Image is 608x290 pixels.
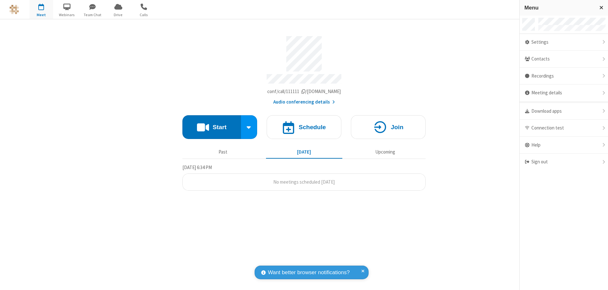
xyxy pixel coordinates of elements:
h4: Schedule [299,124,326,130]
div: Connection test [520,120,608,137]
span: Webinars [55,12,79,18]
span: [DATE] 6:34 PM [182,164,212,170]
iframe: Chat [592,274,603,286]
section: Today's Meetings [182,164,426,191]
span: Calls [132,12,156,18]
button: Audio conferencing details [273,98,335,106]
button: Copy my meeting room linkCopy my meeting room link [267,88,341,95]
div: Start conference options [241,115,257,139]
span: Copy my meeting room link [267,88,341,94]
h4: Start [212,124,226,130]
button: Upcoming [347,146,423,158]
span: Want better browser notifications? [268,268,350,277]
section: Account details [182,31,426,106]
div: Sign out [520,154,608,170]
span: Meet [29,12,53,18]
img: QA Selenium DO NOT DELETE OR CHANGE [9,5,19,14]
span: Team Chat [81,12,104,18]
div: Recordings [520,68,608,85]
div: Contacts [520,51,608,68]
button: Join [351,115,426,139]
button: Past [185,146,261,158]
h3: Menu [524,5,594,11]
span: Drive [106,12,130,18]
div: Help [520,137,608,154]
div: Meeting details [520,85,608,102]
button: Start [182,115,241,139]
button: [DATE] [266,146,342,158]
div: Settings [520,34,608,51]
h4: Join [391,124,403,130]
button: Schedule [267,115,341,139]
span: No meetings scheduled [DATE] [273,179,335,185]
div: Download apps [520,103,608,120]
